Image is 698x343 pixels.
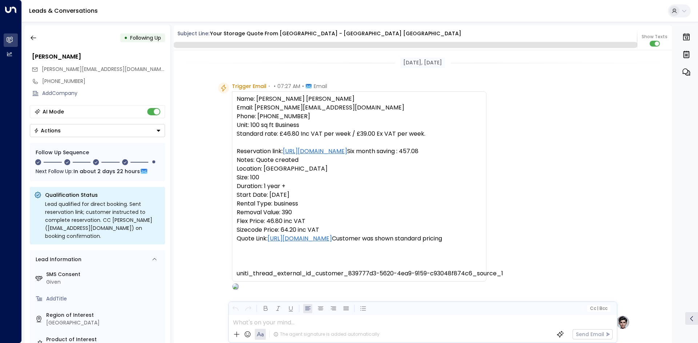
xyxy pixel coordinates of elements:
[273,331,380,338] div: The agent signature is added automatically
[46,295,162,303] div: AddTitle
[232,283,239,290] img: OLIVIA PARKER
[274,83,276,90] span: •
[210,30,461,37] div: Your storage quote from [GEOGRAPHIC_DATA] - [GEOGRAPHIC_DATA] [GEOGRAPHIC_DATA]
[314,83,327,90] span: Email
[302,83,304,90] span: •
[43,108,64,115] div: AI Mode
[45,200,161,240] div: Lead qualified for direct booking. Sent reservation link; customer instructed to complete reserva...
[29,7,98,15] a: Leads & Conversations
[277,83,300,90] span: 07:27 AM
[400,57,445,68] div: [DATE], [DATE]
[33,256,81,263] div: Lead Information
[46,271,162,278] label: SMS Consent
[124,31,128,44] div: •
[590,306,607,311] span: Cc Bcc
[32,52,165,61] div: [PERSON_NAME]
[42,65,165,73] span: james@pawfectfoods.co.uk
[36,149,159,156] div: Follow Up Sequence
[232,83,266,90] span: Trigger Email
[30,124,165,137] div: Button group with a nested menu
[46,278,162,286] div: Given
[642,33,667,40] span: Show Texts
[237,95,482,278] pre: Name: [PERSON_NAME] [PERSON_NAME] Email: [PERSON_NAME][EMAIL_ADDRESS][DOMAIN_NAME] Phone: [PHONE_...
[42,65,166,73] span: [PERSON_NAME][EMAIL_ADDRESS][DOMAIN_NAME]
[231,304,240,313] button: Undo
[73,167,140,175] span: In about 2 days 22 hours
[130,34,161,41] span: Following Up
[268,234,332,243] a: [URL][DOMAIN_NAME]
[36,167,159,175] div: Next Follow Up:
[615,315,630,330] img: profile-logo.png
[597,306,598,311] span: |
[34,127,61,134] div: Actions
[46,319,162,327] div: [GEOGRAPHIC_DATA]
[244,304,253,313] button: Redo
[45,191,161,199] p: Qualification Status
[587,305,610,312] button: Cc|Bcc
[177,30,209,37] span: Subject Line:
[268,83,270,90] span: •
[46,311,162,319] label: Region of Interest
[30,124,165,137] button: Actions
[42,89,165,97] div: AddCompany
[42,77,165,85] div: [PHONE_NUMBER]
[283,147,347,156] a: [URL][DOMAIN_NAME]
